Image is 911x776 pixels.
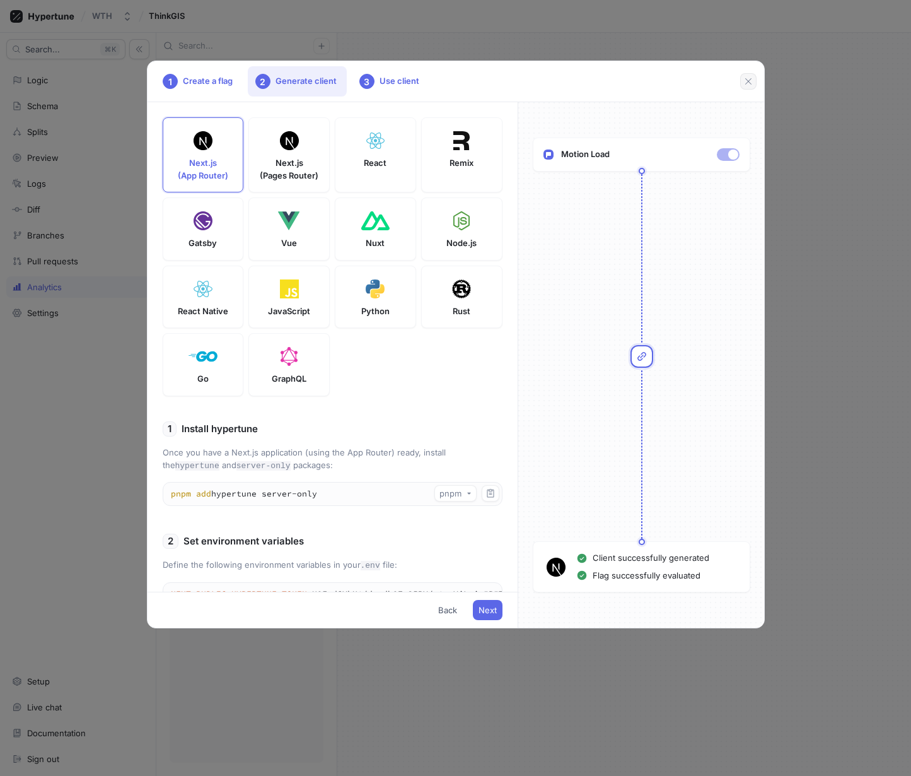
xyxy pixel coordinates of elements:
img: Gatsby Logo [194,211,212,230]
img: Javascript Logo [280,279,299,298]
img: React Logo [365,131,386,150]
img: ReactNative Logo [192,279,213,298]
img: Python Logo [366,279,385,298]
code: hypertune [175,461,219,471]
textarea: NEXT_PUBLIC_HYPERTUNE_TOKEN=U2FsdGVkX1/dnqdh0Zg3JPY/c1g+ViLoiq5P5T+bnr8= HYPERTUNE_FRAMEWORK=next... [163,583,533,630]
p: Once you have a Next.js application (using the App Router) ready, install the and packages: [163,447,502,472]
p: React Native [178,305,228,318]
p: Install hypertune [182,422,258,437]
img: Remix Logo [453,131,470,150]
code: server-only [236,461,291,471]
p: Next.js (App Router) [178,157,228,182]
div: 3 [359,74,374,89]
p: 1 [168,422,171,437]
div: Create a flag [155,66,243,97]
p: Vue [281,237,297,250]
p: Flag successfully evaluated [593,570,700,582]
textarea: pnpm add hypertune server-only [163,483,502,505]
p: Nuxt [366,237,385,250]
p: Client successfully generated [593,552,709,565]
p: 2 [168,534,173,549]
div: Generate client [248,66,347,97]
code: .env [361,561,380,570]
img: Next Logo [280,131,299,150]
div: 2 [255,74,270,89]
span: Back [438,606,457,614]
p: JavaScript [268,305,310,318]
p: Next.js (Pages Router) [260,157,318,182]
span: Next [479,606,497,614]
div: pnpm [439,488,461,499]
p: Motion Load [561,148,610,161]
p: Node.js [446,237,477,250]
img: GraphQL Logo [281,347,298,366]
img: Rust Logo [452,279,471,298]
div: 1 [163,74,178,89]
p: Gatsby [189,237,217,250]
img: Vue Logo [278,211,300,230]
button: Back [432,600,463,620]
img: Next Logo [194,131,212,150]
img: Nuxt Logo [361,211,390,230]
img: Golang Logo [189,347,217,366]
button: pnpm [434,485,477,502]
p: Python [361,305,390,318]
p: Define the following environment variables in your file: [163,559,502,572]
img: Next Logo [547,558,566,577]
button: Next [473,600,502,620]
div: Use client [352,66,429,97]
p: Rust [453,305,470,318]
p: React [364,157,386,170]
img: Node Logo [453,211,470,230]
p: Remix [450,157,473,170]
p: Set environment variables [183,534,304,549]
p: GraphQL [272,373,306,385]
p: Go [197,373,209,385]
